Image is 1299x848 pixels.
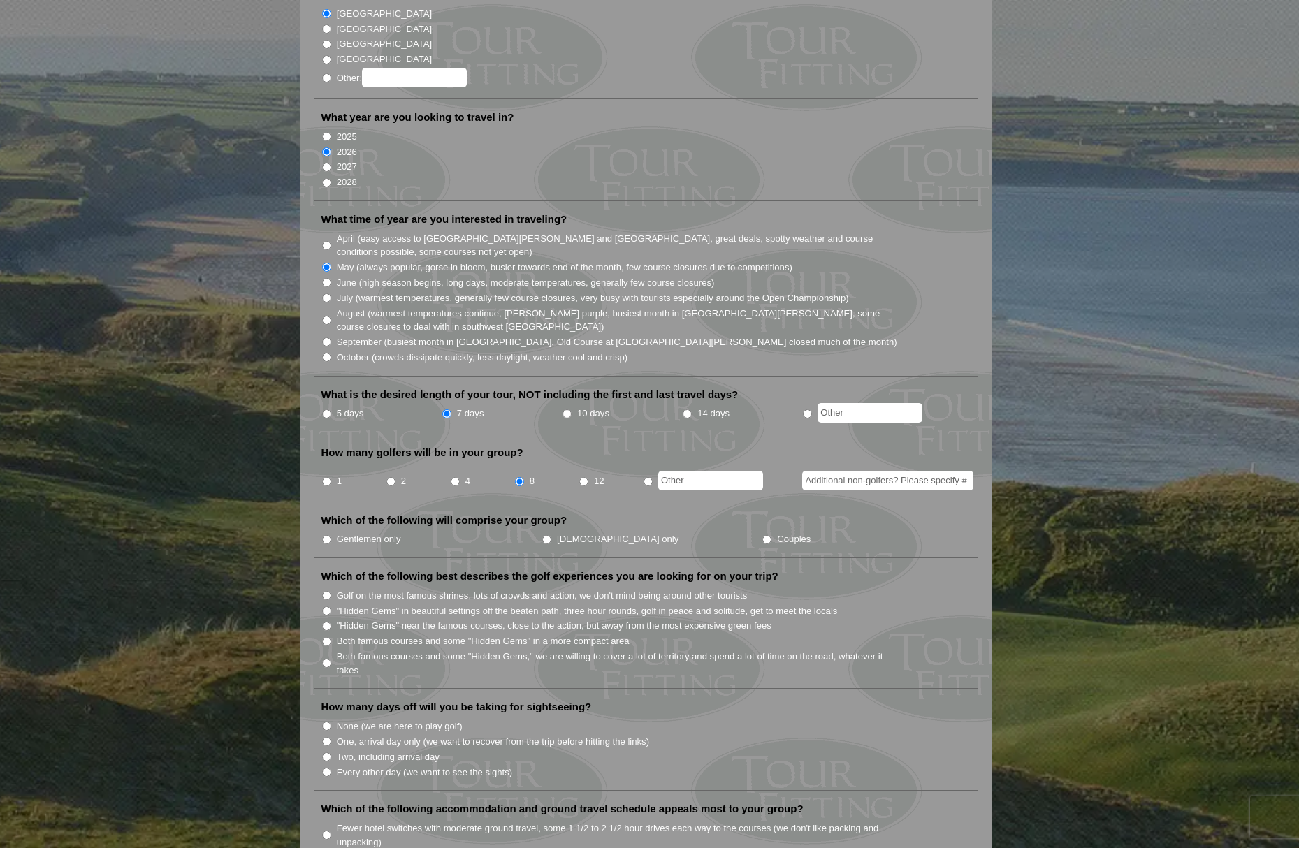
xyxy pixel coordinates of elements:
[465,474,470,488] label: 4
[697,407,730,421] label: 14 days
[337,68,467,87] label: Other:
[337,474,342,488] label: 1
[337,261,792,275] label: May (always popular, gorse in bloom, busier towards end of the month, few course closures due to ...
[802,471,973,490] input: Additional non-golfers? Please specify #
[658,471,763,490] input: Other
[321,513,567,527] label: Which of the following will comprise your group?
[337,650,899,677] label: Both famous courses and some "Hidden Gems," we are willing to cover a lot of territory and spend ...
[337,175,357,189] label: 2028
[337,335,897,349] label: September (busiest month in [GEOGRAPHIC_DATA], Old Course at [GEOGRAPHIC_DATA][PERSON_NAME] close...
[321,388,739,402] label: What is the desired length of your tour, NOT including the first and last travel days?
[337,22,432,36] label: [GEOGRAPHIC_DATA]
[457,407,484,421] label: 7 days
[337,307,899,334] label: August (warmest temperatures continue, [PERSON_NAME] purple, busiest month in [GEOGRAPHIC_DATA][P...
[337,52,432,66] label: [GEOGRAPHIC_DATA]
[401,474,406,488] label: 2
[594,474,604,488] label: 12
[337,37,432,51] label: [GEOGRAPHIC_DATA]
[557,532,678,546] label: [DEMOGRAPHIC_DATA] only
[321,446,523,460] label: How many golfers will be in your group?
[362,68,467,87] input: Other:
[777,532,811,546] label: Couples
[337,160,357,174] label: 2027
[577,407,609,421] label: 10 days
[337,232,899,259] label: April (easy access to [GEOGRAPHIC_DATA][PERSON_NAME] and [GEOGRAPHIC_DATA], great deals, spotty w...
[337,719,463,733] label: None (we are here to play golf)
[337,130,357,144] label: 2025
[530,474,535,488] label: 8
[337,407,364,421] label: 5 days
[337,735,649,749] label: One, arrival day only (we want to recover from the trip before hitting the links)
[321,802,804,816] label: Which of the following accommodation and ground travel schedule appeals most to your group?
[818,403,922,423] input: Other
[337,634,630,648] label: Both famous courses and some "Hidden Gems" in a more compact area
[321,569,778,583] label: Which of the following best describes the golf experiences you are looking for on your trip?
[337,604,838,618] label: "Hidden Gems" in beautiful settings off the beaten path, three hour rounds, golf in peace and sol...
[337,750,440,764] label: Two, including arrival day
[337,766,512,780] label: Every other day (we want to see the sights)
[337,532,401,546] label: Gentlemen only
[337,619,771,633] label: "Hidden Gems" near the famous courses, close to the action, but away from the most expensive gree...
[337,291,849,305] label: July (warmest temperatures, generally few course closures, very busy with tourists especially aro...
[337,351,628,365] label: October (crowds dissipate quickly, less daylight, weather cool and crisp)
[337,145,357,159] label: 2026
[337,276,715,290] label: June (high season begins, long days, moderate temperatures, generally few course closures)
[321,212,567,226] label: What time of year are you interested in traveling?
[321,110,514,124] label: What year are you looking to travel in?
[321,700,592,714] label: How many days off will you be taking for sightseeing?
[337,7,432,21] label: [GEOGRAPHIC_DATA]
[337,589,748,603] label: Golf on the most famous shrines, lots of crowds and action, we don't mind being around other tour...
